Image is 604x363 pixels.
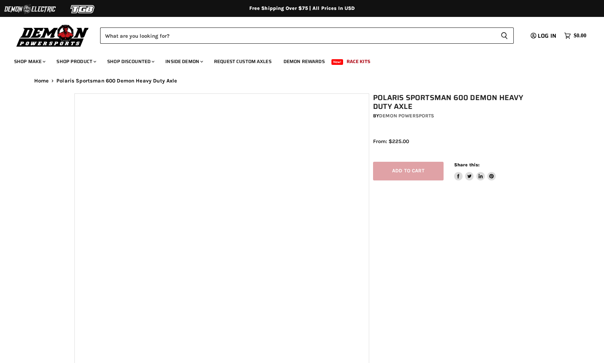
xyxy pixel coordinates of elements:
a: Inside Demon [160,54,207,69]
a: Demon Rewards [278,54,330,69]
a: $0.00 [561,31,590,41]
img: TGB Logo 2 [56,2,109,16]
a: Home [34,78,49,84]
a: Log in [527,33,561,39]
div: by [373,112,534,120]
a: Shop Discounted [102,54,159,69]
a: Shop Make [9,54,50,69]
span: Polaris Sportsman 600 Demon Heavy Duty Axle [56,78,177,84]
a: Demon Powersports [379,113,434,119]
aside: Share this: [454,162,496,180]
button: Search [495,27,514,44]
div: Free Shipping Over $75 | All Prices In USD [20,5,584,12]
img: Demon Powersports [14,23,91,48]
form: Product [100,27,514,44]
img: Demon Electric Logo 2 [4,2,56,16]
nav: Breadcrumbs [20,78,584,84]
ul: Main menu [9,51,585,69]
span: New! [331,59,343,65]
span: $0.00 [574,32,586,39]
a: Race Kits [341,54,376,69]
a: Request Custom Axles [209,54,277,69]
h1: Polaris Sportsman 600 Demon Heavy Duty Axle [373,93,534,111]
span: From: $225.00 [373,138,409,144]
span: Log in [538,31,556,40]
input: Search [100,27,495,44]
a: Shop Product [51,54,100,69]
span: Share this: [454,162,480,167]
